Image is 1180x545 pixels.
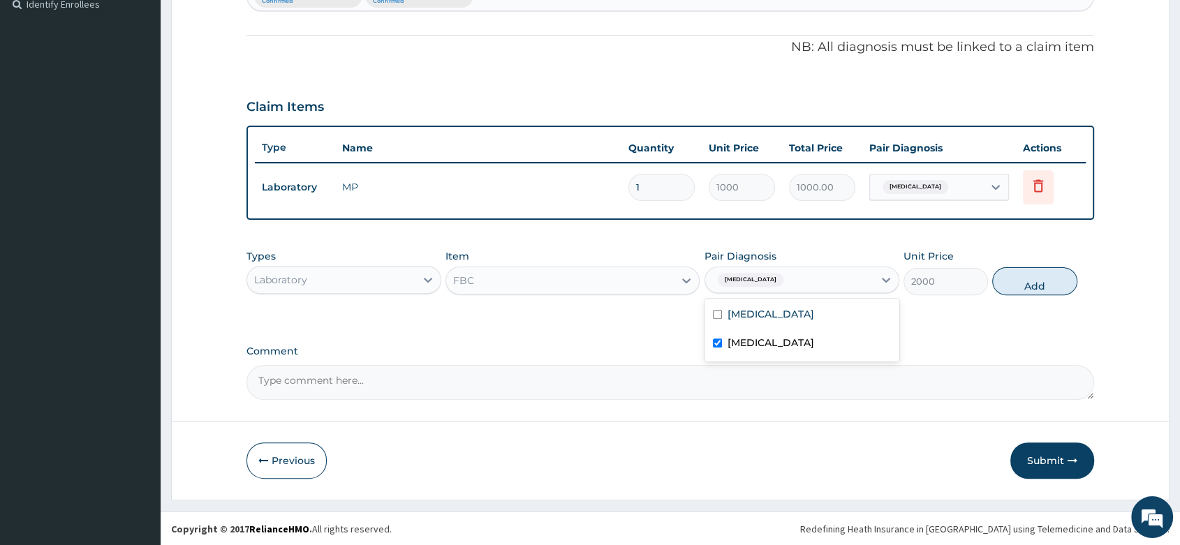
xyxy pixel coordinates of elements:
[883,180,948,194] span: [MEDICAL_DATA]
[255,174,335,200] td: Laboratory
[862,134,1016,162] th: Pair Diagnosis
[246,345,1094,357] label: Comment
[728,307,814,321] label: [MEDICAL_DATA]
[73,78,235,96] div: Chat with us now
[171,523,312,535] strong: Copyright © 2017 .
[705,249,776,263] label: Pair Diagnosis
[782,134,862,162] th: Total Price
[728,336,814,350] label: [MEDICAL_DATA]
[249,523,309,535] a: RelianceHMO
[335,173,621,201] td: MP
[255,135,335,160] th: Type
[335,134,621,162] th: Name
[445,249,469,263] label: Item
[26,70,57,105] img: d_794563401_company_1708531726252_794563401
[246,442,327,479] button: Previous
[254,273,307,287] div: Laboratory
[81,176,193,317] span: We're online!
[453,274,474,288] div: FBC
[1010,442,1094,479] button: Submit
[246,251,276,262] label: Types
[800,522,1170,536] div: Redefining Heath Insurance in [GEOGRAPHIC_DATA] using Telemedicine and Data Science!
[7,381,266,430] textarea: Type your message and hit 'Enter'
[702,134,782,162] th: Unit Price
[246,38,1094,57] p: NB: All diagnosis must be linked to a claim item
[992,267,1077,295] button: Add
[1016,134,1086,162] th: Actions
[904,249,954,263] label: Unit Price
[229,7,263,40] div: Minimize live chat window
[246,100,324,115] h3: Claim Items
[718,273,783,287] span: [MEDICAL_DATA]
[621,134,702,162] th: Quantity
